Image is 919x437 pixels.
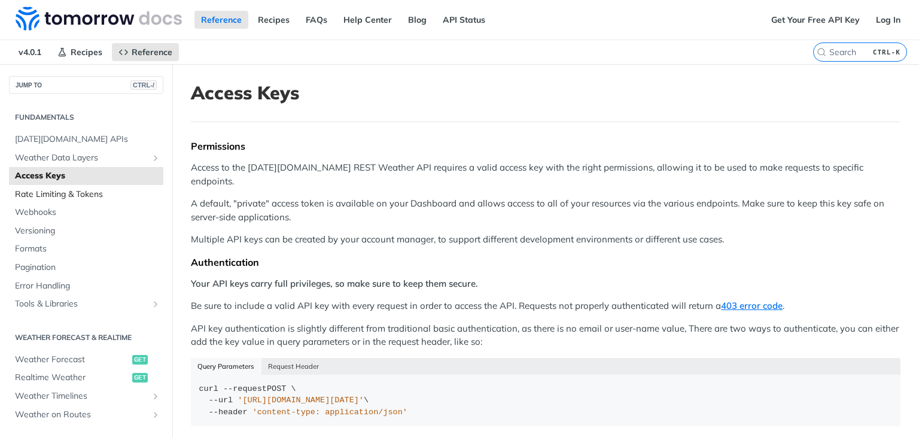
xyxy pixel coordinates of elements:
a: 403 error code [721,300,783,311]
a: Weather TimelinesShow subpages for Weather Timelines [9,387,163,405]
div: Permissions [191,140,900,152]
a: Weather Data LayersShow subpages for Weather Data Layers [9,149,163,167]
p: Be sure to include a valid API key with every request in order to access the API. Requests not pr... [191,299,900,313]
a: Reference [194,11,248,29]
span: 'content-type: application/json' [252,408,407,417]
span: '[URL][DOMAIN_NAME][DATE]' [238,396,364,405]
a: [DATE][DOMAIN_NAME] APIs [9,131,163,148]
a: Pagination [9,259,163,277]
span: curl [199,384,218,393]
div: Authentication [191,256,900,268]
a: Rate Limiting & Tokens [9,186,163,204]
span: Pagination [15,262,160,274]
a: FAQs [299,11,334,29]
span: --header [209,408,248,417]
span: --url [209,396,233,405]
span: Weather Timelines [15,390,148,402]
h2: Weather Forecast & realtime [9,332,163,343]
a: Realtime Weatherget [9,369,163,387]
a: Tools & LibrariesShow subpages for Tools & Libraries [9,295,163,313]
span: Weather Data Layers [15,152,148,164]
p: Access to the [DATE][DOMAIN_NAME] REST Weather API requires a valid access key with the right per... [191,161,900,188]
button: Request Header [261,358,326,375]
span: Weather Forecast [15,354,129,366]
a: Log In [869,11,907,29]
a: Weather on RoutesShow subpages for Weather on Routes [9,406,163,424]
button: Show subpages for Weather on Routes [151,410,160,420]
a: API Status [436,11,492,29]
span: [DATE][DOMAIN_NAME] APIs [15,133,160,145]
a: Get Your Free API Key [765,11,866,29]
h2: Fundamentals [9,112,163,123]
button: Show subpages for Weather Data Layers [151,153,160,163]
span: CTRL-/ [130,80,157,90]
a: Blog [401,11,433,29]
a: Versioning [9,222,163,240]
span: Tools & Libraries [15,298,148,310]
a: Webhooks [9,204,163,221]
span: Formats [15,243,160,255]
strong: Your API keys carry full privileges, so make sure to keep them secure. [191,278,478,289]
button: Show subpages for Tools & Libraries [151,299,160,309]
span: v4.0.1 [12,43,48,61]
span: Reference [132,47,172,57]
a: Reference [112,43,179,61]
span: get [132,373,148,383]
span: Weather on Routes [15,409,148,421]
a: Weather Forecastget [9,351,163,369]
img: Tomorrow.io Weather API Docs [16,7,182,31]
span: Rate Limiting & Tokens [15,189,160,201]
a: Error Handling [9,277,163,295]
span: Recipes [71,47,102,57]
p: Multiple API keys can be created by your account manager, to support different development enviro... [191,233,900,247]
a: Access Keys [9,167,163,185]
div: POST \ \ [199,383,893,418]
a: Formats [9,240,163,258]
a: Help Center [337,11,398,29]
button: Show subpages for Weather Timelines [151,392,160,401]
a: Recipes [51,43,109,61]
kbd: CTRL-K [870,46,903,58]
span: Access Keys [15,170,160,182]
a: Recipes [251,11,296,29]
button: JUMP TOCTRL-/ [9,76,163,94]
span: get [132,355,148,365]
span: Error Handling [15,280,160,292]
span: --request [223,384,267,393]
h1: Access Keys [191,82,900,104]
p: A default, "private" access token is available on your Dashboard and allows access to all of your... [191,197,900,224]
span: Webhooks [15,207,160,218]
span: Realtime Weather [15,372,129,384]
span: Versioning [15,225,160,237]
svg: Search [817,47,826,57]
p: API key authentication is slightly different from traditional basic authentication, as there is n... [191,322,900,349]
